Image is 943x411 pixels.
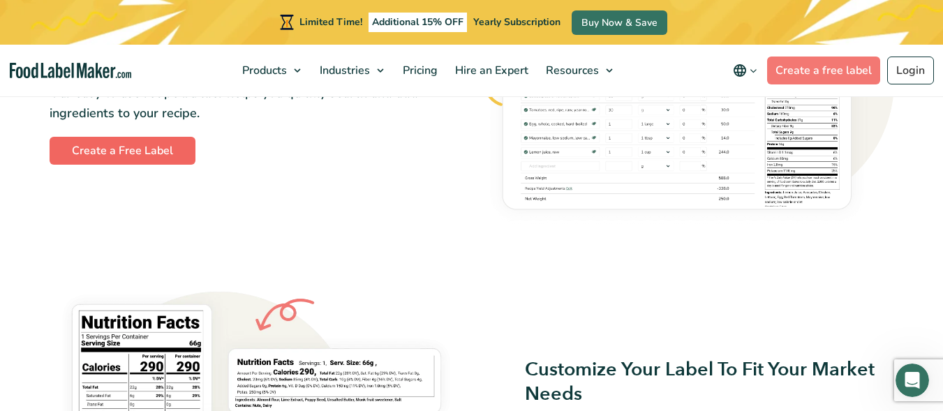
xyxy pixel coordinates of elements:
[15,264,265,287] textarea: Escribe un mensaje...
[11,54,229,112] div: [PERSON_NAME] tienes alguna pregunta no dudes en consultarnos. ¡Estamos aquí para ayudarte! 😊[PER...
[214,304,225,315] button: Selector de emoji
[22,115,146,124] div: [PERSON_NAME] • Hace 15m
[887,57,934,84] a: Login
[525,357,894,406] h3: Customize Your Label To Fit Your Market Needs
[767,57,880,84] a: Create a free label
[50,83,419,124] p: Our easy to use recipe builder helps you quickly search and add ingredients to your recipe.
[299,15,362,29] span: Limited Time!
[11,54,268,143] div: Aya dice…
[473,15,560,29] span: Yearly Subscription
[234,45,308,96] a: Products
[40,8,62,30] img: Profile image for Aya
[68,7,158,17] h1: [PERSON_NAME]
[237,299,259,321] button: Enviar un mensaje…
[394,45,443,96] a: Pricing
[542,63,600,78] span: Resources
[238,63,288,78] span: Products
[50,137,195,165] a: Create a Free Label
[572,10,667,35] a: Buy Now & Save
[22,63,218,104] div: [PERSON_NAME] tienes alguna pregunta no dudes en consultarnos. ¡Estamos aquí para ayudarte! 😊
[311,45,391,96] a: Industries
[451,63,530,78] span: Hire an Expert
[23,227,256,263] input: Su correo electrónico
[896,364,929,397] iframe: Intercom live chat
[245,6,270,31] div: Cerrar
[399,63,439,78] span: Pricing
[315,63,371,78] span: Industries
[369,13,467,32] span: Additional 15% OFF
[537,45,620,96] a: Resources
[447,45,534,96] a: Hire an Expert
[68,17,135,31] p: Activo hace 7h
[9,6,36,32] button: go back
[218,6,245,32] button: Inicio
